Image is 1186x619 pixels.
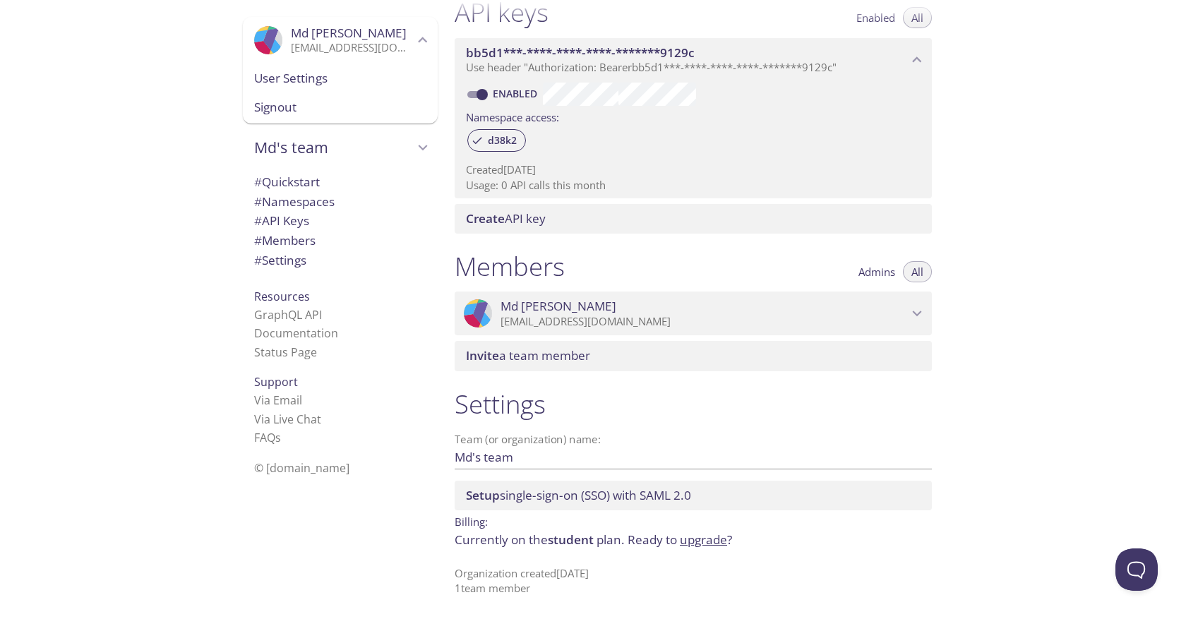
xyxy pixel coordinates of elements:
div: Quickstart [243,172,438,192]
button: Admins [850,261,904,282]
div: Signout [243,92,438,124]
span: Setup [466,487,500,503]
a: Status Page [254,344,317,360]
div: Namespaces [243,192,438,212]
a: Via Email [254,392,302,408]
a: GraphQL API [254,307,322,323]
span: Invite [466,347,499,363]
p: [EMAIL_ADDRESS][DOMAIN_NAME] [501,315,908,329]
a: Enabled [491,87,543,100]
span: # [254,174,262,190]
a: Via Live Chat [254,411,321,427]
div: Create API Key [455,204,932,234]
div: Members [243,231,438,251]
span: # [254,252,262,268]
p: Created [DATE] [466,162,921,177]
div: d38k2 [467,129,526,152]
span: # [254,193,262,210]
div: Md's team [243,129,438,166]
span: Members [254,232,316,248]
iframe: Help Scout Beacon - Open [1115,548,1158,591]
div: Setup SSO [455,481,932,510]
div: Md Nayeem [243,17,438,64]
div: Team Settings [243,251,438,270]
p: Billing: [455,510,932,531]
p: [EMAIL_ADDRESS][DOMAIN_NAME] [291,41,414,55]
a: upgrade [680,531,727,548]
span: Create [466,210,505,227]
span: Support [254,374,298,390]
div: Invite a team member [455,341,932,371]
button: All [903,261,932,282]
div: User Settings [243,64,438,93]
span: Md [PERSON_NAME] [291,25,407,41]
span: API key [466,210,546,227]
span: Md [PERSON_NAME] [501,299,616,314]
span: # [254,232,262,248]
span: Resources [254,289,310,304]
div: API Keys [243,211,438,231]
span: User Settings [254,69,426,88]
h1: Settings [455,388,932,420]
span: # [254,212,262,229]
span: Md's team [254,138,414,157]
span: s [275,430,281,445]
span: API Keys [254,212,309,229]
span: Namespaces [254,193,335,210]
span: d38k2 [479,134,525,147]
span: single-sign-on (SSO) with SAML 2.0 [466,487,691,503]
p: Usage: 0 API calls this month [466,178,921,193]
span: Ready to ? [628,531,732,548]
span: © [DOMAIN_NAME] [254,460,349,476]
span: student [548,531,594,548]
a: FAQ [254,430,281,445]
label: Team (or organization) name: [455,434,601,445]
label: Namespace access: [466,106,559,126]
span: Signout [254,98,426,116]
p: Currently on the plan. [455,531,932,549]
div: Md Nayeem [455,292,932,335]
h1: Members [455,251,565,282]
span: Quickstart [254,174,320,190]
span: a team member [466,347,590,363]
a: Documentation [254,325,338,341]
p: Organization created [DATE] 1 team member [455,566,932,596]
span: Settings [254,252,306,268]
